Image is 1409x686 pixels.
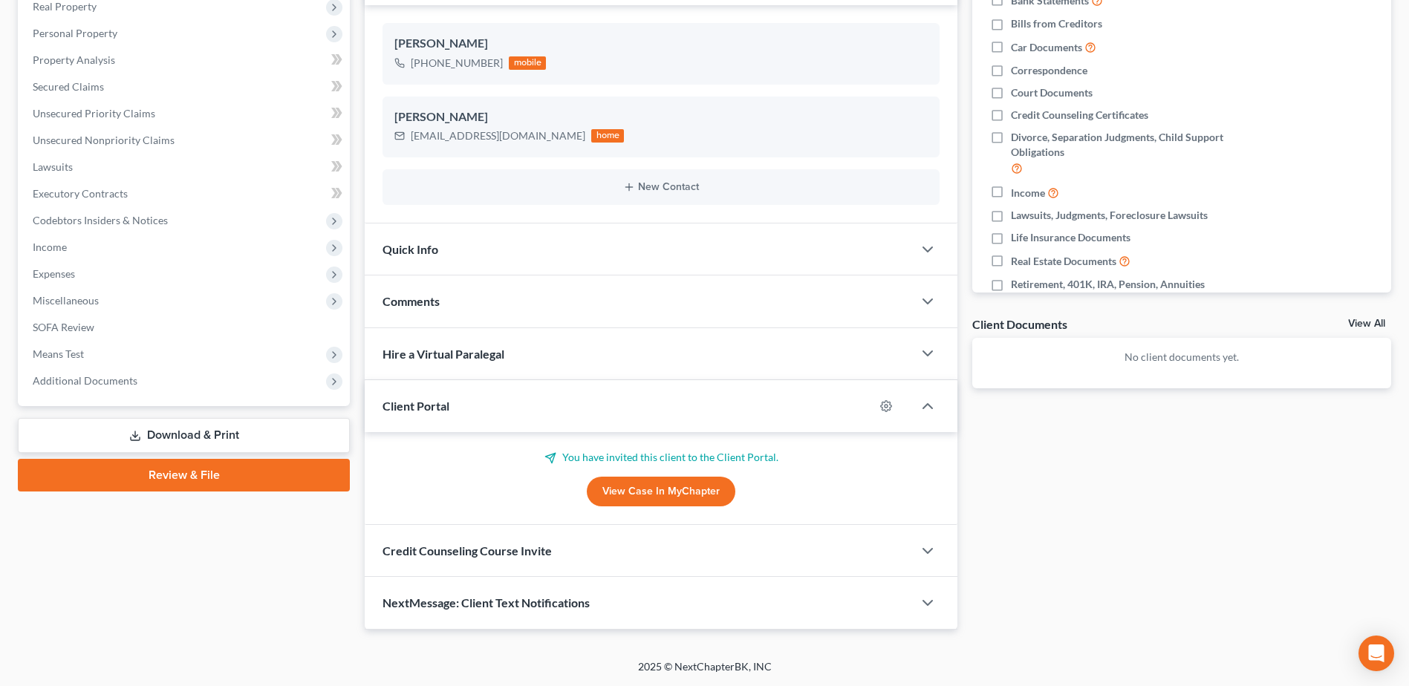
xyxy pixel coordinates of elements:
[1348,318,1385,329] a: View All
[587,477,735,506] a: View Case in MyChapter
[383,242,438,256] span: Quick Info
[1358,636,1394,671] div: Open Intercom Messenger
[383,399,449,413] span: Client Portal
[33,321,94,333] span: SOFA Review
[383,543,552,558] span: Credit Counseling Course Invite
[984,350,1379,365] p: No client documents yet.
[33,294,99,307] span: Miscellaneous
[33,347,84,360] span: Means Test
[33,241,67,253] span: Income
[33,80,104,93] span: Secured Claims
[1011,130,1274,160] span: Divorce, Separation Judgments, Child Support Obligations
[591,129,624,143] div: home
[21,127,350,154] a: Unsecured Nonpriority Claims
[972,316,1067,332] div: Client Documents
[411,56,503,71] div: [PHONE_NUMBER]
[411,128,585,143] div: [EMAIL_ADDRESS][DOMAIN_NAME]
[383,450,940,465] p: You have invited this client to the Client Portal.
[21,180,350,207] a: Executory Contracts
[18,418,350,453] a: Download & Print
[33,160,73,173] span: Lawsuits
[21,100,350,127] a: Unsecured Priority Claims
[1011,277,1205,292] span: Retirement, 401K, IRA, Pension, Annuities
[33,27,117,39] span: Personal Property
[1011,40,1082,55] span: Car Documents
[21,73,350,100] a: Secured Claims
[33,374,137,387] span: Additional Documents
[383,347,504,361] span: Hire a Virtual Paralegal
[394,181,928,193] button: New Contact
[21,154,350,180] a: Lawsuits
[1011,85,1093,100] span: Court Documents
[33,267,75,280] span: Expenses
[21,47,350,73] a: Property Analysis
[509,56,546,70] div: mobile
[33,214,168,226] span: Codebtors Insiders & Notices
[1011,254,1116,269] span: Real Estate Documents
[383,595,590,610] span: NextMessage: Client Text Notifications
[33,107,155,120] span: Unsecured Priority Claims
[383,294,440,308] span: Comments
[33,187,128,200] span: Executory Contracts
[33,134,175,146] span: Unsecured Nonpriority Claims
[1011,63,1087,78] span: Correspondence
[1011,186,1045,200] span: Income
[282,659,1128,686] div: 2025 © NextChapterBK, INC
[1011,230,1130,245] span: Life Insurance Documents
[394,108,928,126] div: [PERSON_NAME]
[394,35,928,53] div: [PERSON_NAME]
[21,314,350,341] a: SOFA Review
[1011,108,1148,122] span: Credit Counseling Certificates
[1011,16,1102,31] span: Bills from Creditors
[1011,208,1208,223] span: Lawsuits, Judgments, Foreclosure Lawsuits
[18,459,350,491] a: Review & File
[33,53,115,66] span: Property Analysis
